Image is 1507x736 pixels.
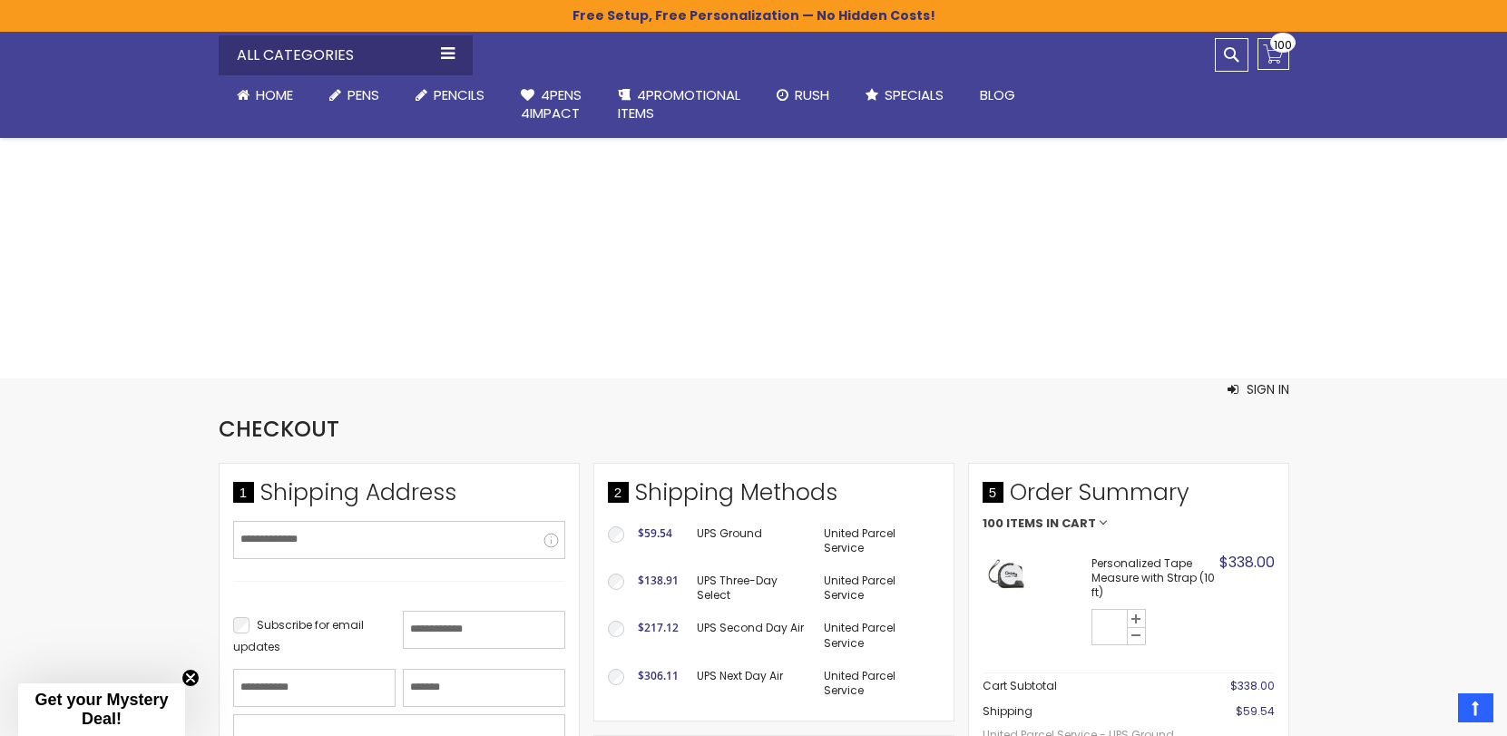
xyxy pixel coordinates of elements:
[311,75,397,115] a: Pens
[688,517,816,564] td: UPS Ground
[847,75,962,115] a: Specials
[1247,380,1289,398] span: Sign In
[1228,380,1289,398] button: Sign In
[688,612,816,659] td: UPS Second Day Air
[638,573,679,588] span: $138.91
[815,517,939,564] td: United Parcel Service
[181,669,200,687] button: Close teaser
[980,85,1015,104] span: Blog
[885,85,944,104] span: Specials
[983,703,1032,719] span: Shipping
[1230,678,1275,693] span: $338.00
[638,668,679,683] span: $306.11
[758,75,847,115] a: Rush
[983,517,1003,530] span: 100
[1091,556,1215,601] strong: Personalized Tape Measure with Strap (10 ft)
[983,548,1032,598] img: Personalized Tape Measure with Strap (10 ft)-White
[219,75,311,115] a: Home
[1257,38,1289,70] a: 100
[688,564,816,612] td: UPS Three-Day Select
[34,691,168,728] span: Get your Mystery Deal!
[521,85,582,123] span: 4Pens 4impact
[983,672,1185,699] th: Cart Subtotal
[503,75,600,134] a: 4Pens4impact
[600,75,758,134] a: 4PROMOTIONALITEMS
[815,660,939,707] td: United Parcel Service
[347,85,379,104] span: Pens
[1357,687,1507,736] iframe: Google Customer Reviews
[219,35,473,75] div: All Categories
[397,75,503,115] a: Pencils
[688,660,816,707] td: UPS Next Day Air
[962,75,1033,115] a: Blog
[233,477,565,517] div: Shipping Address
[233,617,364,654] span: Subscribe for email updates
[618,85,740,123] span: 4PROMOTIONAL ITEMS
[219,414,339,444] span: Checkout
[815,564,939,612] td: United Parcel Service
[1236,703,1275,719] span: $59.54
[983,477,1275,517] span: Order Summary
[795,85,829,104] span: Rush
[1006,517,1096,530] span: Items in Cart
[256,85,293,104] span: Home
[1274,36,1292,54] span: 100
[638,620,679,635] span: $217.12
[638,525,672,541] span: $59.54
[608,477,940,517] div: Shipping Methods
[1219,552,1275,573] span: $338.00
[815,612,939,659] td: United Parcel Service
[18,683,185,736] div: Get your Mystery Deal!Close teaser
[434,85,484,104] span: Pencils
